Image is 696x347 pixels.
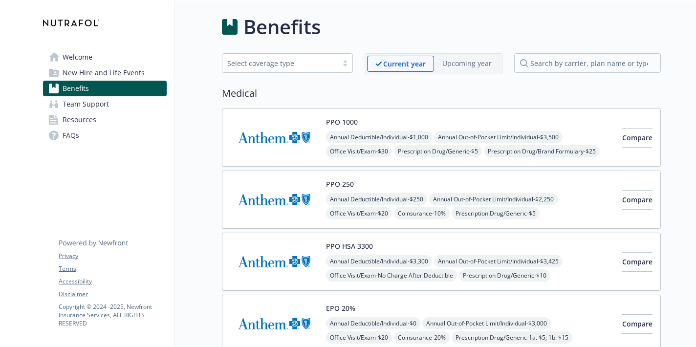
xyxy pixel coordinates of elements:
span: Resources [63,112,96,128]
span: Compare [622,257,652,266]
span: Annual Out-of-Pocket Limit/Individual - $3,000 [422,317,551,329]
span: Prescription Drug/Generic - $5 [452,207,540,219]
span: Compare [622,195,652,204]
span: Office Visit/Exam - No Charge After Deductible [326,269,457,282]
span: Annual Deductible/Individual - $250 [326,193,427,205]
span: Annual Out-of-Pocket Limit/Individual - $3,500 [434,131,563,143]
span: Benefits [63,81,89,96]
a: Privacy [59,252,166,260]
button: PPO 1000 [326,117,358,127]
button: PPO HSA 3300 [326,241,373,251]
span: Coinsurance - 20% [394,331,450,344]
span: Annual Deductible/Individual - $3,300 [326,255,432,267]
a: Team Support [43,96,167,112]
a: FAQs [43,128,167,143]
span: Upcoming year [434,56,500,72]
button: Compare [622,190,652,210]
span: Office Visit/Exam - $20 [326,331,392,344]
span: Office Visit/Exam - $30 [326,145,392,157]
button: PPO 250 [326,179,354,189]
span: Welcome [63,49,92,65]
img: Anthem Blue Cross carrier logo [230,117,318,158]
a: New Hire and Life Events [43,65,167,81]
a: Accessibility [59,277,166,286]
a: Terms [59,264,166,273]
span: Office Visit/Exam - $20 [326,207,392,219]
button: Compare [622,252,652,272]
span: Annual Deductible/Individual - $0 [326,317,420,329]
span: Annual Deductible/Individual - $1,000 [326,131,432,143]
a: Resources [43,112,167,128]
h1: Benefits [243,12,321,42]
span: FAQs [63,128,79,143]
img: Anthem Blue Cross carrier logo [230,179,318,220]
input: search by carrier, plan name or type [514,53,661,73]
a: Disclaimer [59,290,166,299]
p: Current year [383,59,426,69]
h2: Medical [222,86,661,101]
span: Team Support [63,96,109,112]
span: Compare [622,319,652,328]
a: Benefits [43,81,167,96]
span: Prescription Drug/Generic - $10 [459,269,550,282]
img: Anthem Blue Cross carrier logo [230,241,318,282]
span: Annual Out-of-Pocket Limit/Individual - $3,425 [434,255,563,267]
button: Compare [622,128,652,148]
a: Welcome [43,49,167,65]
span: Prescription Drug/Generic - $5 [394,145,482,157]
p: Upcoming year [442,58,492,68]
p: Copyright © 2024 - 2025 , Newfront Insurance Services, ALL RIGHTS RESERVED [59,303,166,327]
span: Coinsurance - 10% [394,207,450,219]
span: Prescription Drug/Brand Formulary - $25 [484,145,600,157]
img: Anthem Blue Cross carrier logo [230,303,318,345]
button: EPO 20% [326,303,355,313]
div: Select coverage type [227,58,333,68]
span: Compare [622,133,652,142]
button: Compare [622,314,652,334]
span: Annual Out-of-Pocket Limit/Individual - $2,250 [429,193,558,205]
span: New Hire and Life Events [63,65,145,81]
span: Prescription Drug/Generic - 1a. $5; 1b. $15 [452,331,572,344]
